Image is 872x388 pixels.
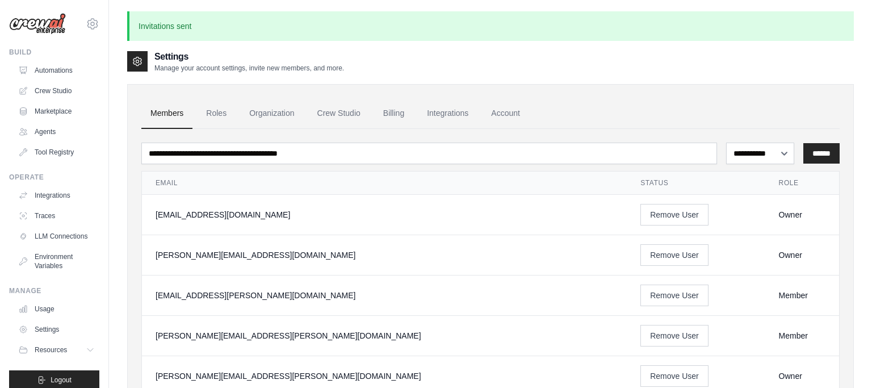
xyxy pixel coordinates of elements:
a: Automations [14,61,99,80]
a: Marketplace [14,102,99,120]
div: Member [779,290,825,301]
th: Email [142,172,627,195]
span: Resources [35,345,67,354]
a: Crew Studio [14,82,99,100]
button: Remove User [640,365,708,387]
p: Invitations sent [127,11,854,41]
div: Owner [779,370,825,382]
a: Crew Studio [308,98,370,129]
p: Manage your account settings, invite new members, and more. [154,64,344,73]
a: Settings [14,320,99,339]
div: Member [779,330,825,341]
a: Tool Registry [14,143,99,161]
span: Logout [51,376,72,385]
a: LLM Connections [14,227,99,245]
a: Members [141,98,192,129]
a: Integrations [418,98,477,129]
a: Account [482,98,529,129]
button: Resources [14,341,99,359]
div: [PERSON_NAME][EMAIL_ADDRESS][DOMAIN_NAME] [156,249,613,261]
a: Integrations [14,186,99,205]
div: [PERSON_NAME][EMAIL_ADDRESS][PERSON_NAME][DOMAIN_NAME] [156,330,613,341]
div: [PERSON_NAME][EMAIL_ADDRESS][PERSON_NAME][DOMAIN_NAME] [156,370,613,382]
div: Owner [779,249,825,261]
th: Role [765,172,839,195]
a: Roles [197,98,236,129]
button: Remove User [640,325,708,347]
img: Logo [9,13,66,35]
a: Billing [374,98,413,129]
div: Build [9,48,99,57]
a: Usage [14,300,99,318]
div: Manage [9,286,99,295]
th: Status [627,172,765,195]
a: Traces [14,207,99,225]
a: Environment Variables [14,248,99,275]
div: Operate [9,173,99,182]
button: Remove User [640,244,708,266]
div: [EMAIL_ADDRESS][DOMAIN_NAME] [156,209,613,220]
button: Remove User [640,285,708,306]
h2: Settings [154,50,344,64]
a: Organization [240,98,303,129]
a: Agents [14,123,99,141]
div: [EMAIL_ADDRESS][PERSON_NAME][DOMAIN_NAME] [156,290,613,301]
div: Owner [779,209,825,220]
button: Remove User [640,204,708,226]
